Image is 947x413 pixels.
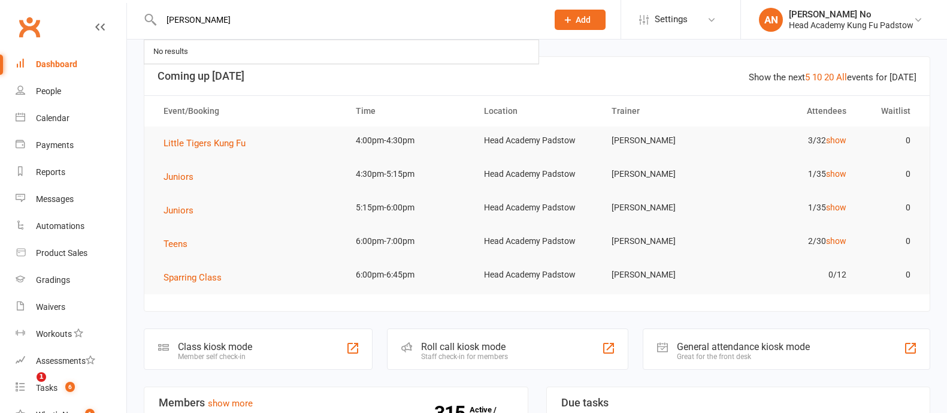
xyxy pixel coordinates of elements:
[153,96,345,126] th: Event/Booking
[16,159,126,186] a: Reports
[164,272,222,283] span: Sparring Class
[164,170,202,184] button: Juniors
[36,383,58,393] div: Tasks
[164,237,196,251] button: Teens
[16,213,126,240] a: Automations
[36,59,77,69] div: Dashboard
[857,160,921,188] td: 0
[473,126,601,155] td: Head Academy Padstow
[824,72,834,83] a: 20
[473,160,601,188] td: Head Academy Padstow
[729,160,857,188] td: 1/35
[178,341,252,352] div: Class kiosk mode
[36,113,69,123] div: Calendar
[37,372,46,382] span: 1
[601,160,729,188] td: [PERSON_NAME]
[36,221,84,231] div: Automations
[826,236,846,246] a: show
[36,275,70,285] div: Gradings
[36,86,61,96] div: People
[164,203,202,218] button: Juniors
[729,227,857,255] td: 2/30
[36,140,74,150] div: Payments
[16,321,126,348] a: Workouts
[164,136,254,150] button: Little Tigers Kung Fu
[857,126,921,155] td: 0
[473,261,601,289] td: Head Academy Padstow
[16,186,126,213] a: Messages
[16,375,126,402] a: Tasks 6
[345,126,473,155] td: 4:00pm-4:30pm
[345,227,473,255] td: 6:00pm-7:00pm
[576,15,591,25] span: Add
[16,240,126,267] a: Product Sales
[14,12,44,42] a: Clubworx
[150,43,192,61] div: No results
[16,51,126,78] a: Dashboard
[812,72,822,83] a: 10
[36,167,65,177] div: Reports
[159,397,513,409] h3: Members
[36,356,95,366] div: Assessments
[826,169,846,179] a: show
[421,341,508,352] div: Roll call kiosk mode
[555,10,606,30] button: Add
[836,72,847,83] a: All
[729,96,857,126] th: Attendees
[16,267,126,294] a: Gradings
[857,227,921,255] td: 0
[16,132,126,159] a: Payments
[16,294,126,321] a: Waivers
[759,8,783,32] div: AN
[473,194,601,222] td: Head Academy Padstow
[12,372,41,401] iframe: Intercom live chat
[16,105,126,132] a: Calendar
[601,126,729,155] td: [PERSON_NAME]
[601,227,729,255] td: [PERSON_NAME]
[826,203,846,212] a: show
[857,96,921,126] th: Waitlist
[158,70,916,82] h3: Coming up [DATE]
[826,135,846,145] a: show
[158,11,539,28] input: Search...
[164,171,193,182] span: Juniors
[16,348,126,375] a: Assessments
[857,261,921,289] td: 0
[473,96,601,126] th: Location
[16,78,126,105] a: People
[36,329,72,339] div: Workouts
[473,227,601,255] td: Head Academy Padstow
[789,9,913,20] div: [PERSON_NAME] No
[65,382,75,392] span: 6
[677,352,810,361] div: Great for the front desk
[805,72,810,83] a: 5
[677,341,810,352] div: General attendance kiosk mode
[164,239,187,249] span: Teens
[164,270,230,285] button: Sparring Class
[749,70,916,85] div: Show the next events for [DATE]
[164,138,246,149] span: Little Tigers Kung Fu
[345,261,473,289] td: 6:00pm-6:45pm
[857,194,921,222] td: 0
[729,126,857,155] td: 3/32
[345,194,473,222] td: 5:15pm-6:00pm
[601,261,729,289] td: [PERSON_NAME]
[789,20,913,31] div: Head Academy Kung Fu Padstow
[208,398,253,409] a: show more
[655,6,688,33] span: Settings
[729,194,857,222] td: 1/35
[345,96,473,126] th: Time
[36,302,65,312] div: Waivers
[178,352,252,361] div: Member self check-in
[164,205,193,216] span: Juniors
[729,261,857,289] td: 0/12
[421,352,508,361] div: Staff check-in for members
[36,194,74,204] div: Messages
[601,194,729,222] td: [PERSON_NAME]
[601,96,729,126] th: Trainer
[36,248,87,258] div: Product Sales
[561,397,916,409] h3: Due tasks
[345,160,473,188] td: 4:30pm-5:15pm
